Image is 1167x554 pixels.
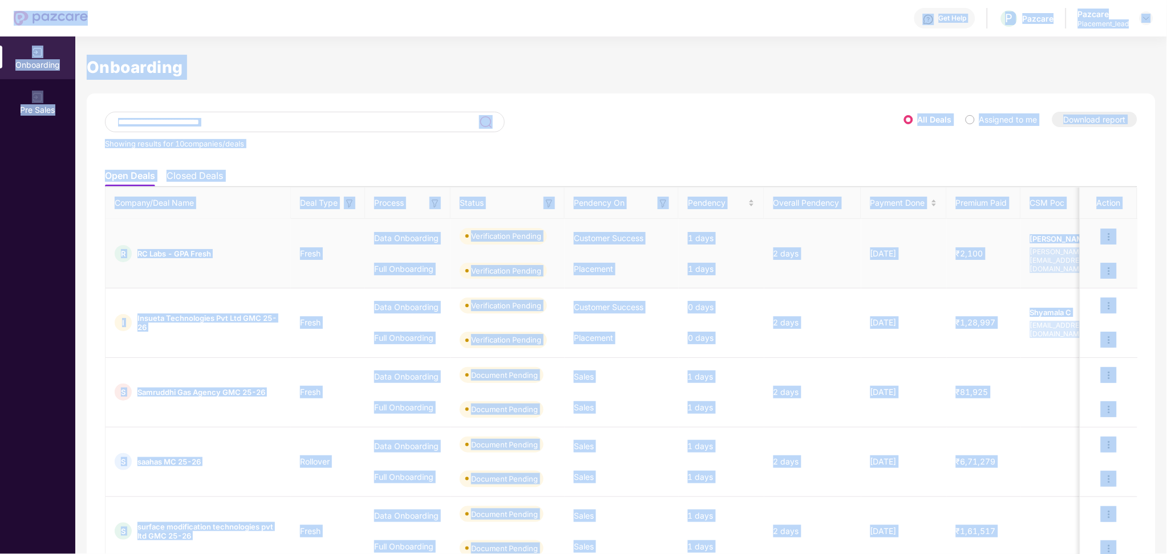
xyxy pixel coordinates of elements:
[574,333,613,343] span: Placement
[861,386,947,398] div: [DATE]
[471,404,538,415] div: Document Pending
[764,316,861,329] div: 2 days
[365,361,451,392] div: Data Onboarding
[1030,321,1126,338] span: [EMAIL_ADDRESS][DOMAIN_NAME]
[137,388,265,397] span: Samruddhi Gas Agency GMC 25-26
[1101,229,1117,245] img: icon
[1101,332,1117,348] img: icon
[574,472,594,482] span: Sales
[1030,247,1126,273] span: [PERSON_NAME][EMAIL_ADDRESS][DOMAIN_NAME]
[115,523,132,540] div: S
[471,230,541,242] div: Verification Pending
[574,402,594,412] span: Sales
[679,323,764,353] div: 0 days
[1078,9,1129,19] div: Pazcare
[918,115,952,124] label: All Deals
[1006,11,1013,25] span: P
[947,526,1005,536] span: ₹1,61,517
[947,188,1021,219] th: Premium Paid
[679,254,764,284] div: 1 days
[291,249,330,258] span: Fresh
[574,372,594,381] span: Sales
[1101,298,1117,313] img: icon
[1078,19,1129,28] div: Placement_lead
[137,522,282,540] span: surface modification technologies pvt ltd GMC 25-26
[861,525,947,537] div: [DATE]
[479,115,492,129] img: svg+xml;base64,PHN2ZyB3aWR0aD0iMjQiIGhlaWdodD0iMjUiIHZpZXdCb3g9IjAgMCAyNCAyNSIgZmlsbD0ibm9uZSIgeG...
[764,525,861,537] div: 2 days
[175,139,244,148] span: 10 companies/deals
[861,247,947,260] div: [DATE]
[365,392,451,423] div: Full Onboarding
[460,197,484,209] span: Status
[105,170,155,186] li: Open Deals
[365,292,451,323] div: Data Onboarding
[947,317,1005,327] span: ₹1,28,997
[574,302,643,312] span: Customer Success
[14,11,88,26] img: New Pazcare Logo
[1101,367,1117,383] img: icon
[923,14,934,25] img: svg+xml;base64,PHN2ZyBpZD0iSGVscC0zMngzMiIgeG1sbnM9Imh0dHA6Ly93d3cudzMub3JnLzIwMDAvc3ZnIiB3aWR0aD...
[167,170,223,186] li: Closed Deals
[574,233,643,243] span: Customer Success
[1030,234,1126,243] span: [PERSON_NAME]
[471,265,541,276] div: Verification Pending
[688,197,746,209] span: Pendency
[679,431,764,462] div: 1 days
[574,264,613,274] span: Placement
[870,197,929,209] span: Payment Done
[291,387,330,397] span: Fresh
[1101,506,1117,522] img: icon
[365,500,451,531] div: Data Onboarding
[365,254,451,284] div: Full Onboarding
[137,249,211,258] span: RC Labs - GPA Fresh
[939,14,967,23] div: Get Help
[471,439,538,450] div: Document Pending
[32,47,43,58] img: svg+xml;base64,PHN2ZyB3aWR0aD0iMjAiIGhlaWdodD0iMjAiIHZpZXdCb3g9IjAgMCAyMCAyMCIgZmlsbD0ibm9uZSIgeG...
[679,361,764,392] div: 1 days
[861,188,947,219] th: Payment Done
[429,198,441,209] img: svg+xml;base64,PHN2ZyB3aWR0aD0iMTYiIGhlaWdodD0iMTYiIHZpZXdCb3g9IjAgMCAxNiAxNiIgZmlsbD0ibm9uZSIgeG...
[471,369,538,381] div: Document Pending
[1101,401,1117,417] img: icon
[979,115,1038,124] label: Assigned to me
[1101,263,1117,279] img: icon
[679,500,764,531] div: 1 days
[679,188,764,219] th: Pendency
[764,188,861,219] th: Overall Pendency
[679,462,764,492] div: 1 days
[679,292,764,323] div: 0 days
[574,197,625,209] span: Pendency On
[1030,197,1065,209] span: CSM Poc
[947,457,1005,466] span: ₹6,71,279
[106,188,291,219] th: Company/Deal Name
[291,526,330,536] span: Fresh
[471,334,541,345] div: Verification Pending
[87,55,1156,80] h1: Onboarding
[471,300,541,311] div: Verification Pending
[679,392,764,423] div: 1 days
[344,198,355,209] img: svg+xml;base64,PHN2ZyB3aWR0aD0iMTYiIGhlaWdodD0iMTYiIHZpZXdCb3g9IjAgMCAxNiAxNiIgZmlsbD0ibm9uZSIgeG...
[291,457,339,466] span: Rollover
[947,387,998,397] span: ₹81,925
[1052,112,1137,127] button: Download report
[574,441,594,451] span: Sales
[544,198,555,209] img: svg+xml;base64,PHN2ZyB3aWR0aD0iMTYiIGhlaWdodD0iMTYiIHZpZXdCb3g9IjAgMCAxNiAxNiIgZmlsbD0ibm9uZSIgeG...
[1142,14,1151,23] img: svg+xml;base64,PHN2ZyBpZD0iRHJvcGRvd24tMzJ4MzIiIHhtbG5zPSJodHRwOi8vd3d3LnczLm9yZy8yMDAwL3N2ZyIgd2...
[947,249,992,258] span: ₹2,100
[574,511,594,520] span: Sales
[1101,437,1117,453] img: icon
[115,453,132,470] div: S
[764,455,861,468] div: 2 days
[471,543,538,554] div: Document Pending
[471,473,538,484] div: Document Pending
[32,92,43,103] img: svg+xml;base64,PHN2ZyB3aWR0aD0iMjAiIGhlaWdodD0iMjAiIHZpZXdCb3g9IjAgMCAyMCAyMCIgZmlsbD0ibm9uZSIgeG...
[137,457,201,466] span: saahas MC 25-26
[300,197,338,209] span: Deal Type
[115,245,132,262] div: R
[1030,308,1126,317] span: Shyamala C
[365,462,451,492] div: Full Onboarding
[658,198,669,209] img: svg+xml;base64,PHN2ZyB3aWR0aD0iMTYiIGhlaWdodD0iMTYiIHZpZXdCb3g9IjAgMCAxNiAxNiIgZmlsbD0ibm9uZSIgeG...
[137,313,282,332] span: Insueta Technologies Pvt Ltd GMC 25-26
[861,316,947,329] div: [DATE]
